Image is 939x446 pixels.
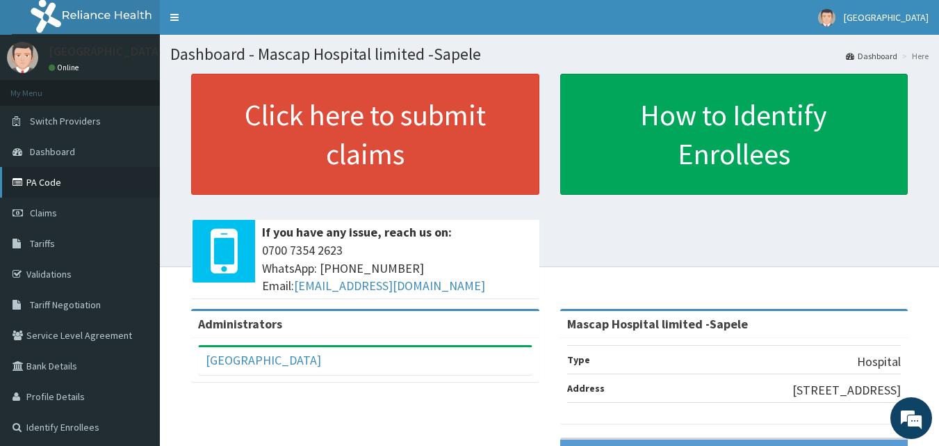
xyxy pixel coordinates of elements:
[30,115,101,127] span: Switch Providers
[857,353,901,371] p: Hospital
[262,224,452,240] b: If you have any issue, reach us on:
[818,9,835,26] img: User Image
[792,381,901,399] p: [STREET_ADDRESS]
[567,382,605,395] b: Address
[7,42,38,73] img: User Image
[30,207,57,219] span: Claims
[294,278,485,294] a: [EMAIL_ADDRESS][DOMAIN_NAME]
[198,316,282,332] b: Administrators
[30,237,55,250] span: Tariffs
[262,241,532,295] span: 0700 7354 2623 WhatsApp: [PHONE_NUMBER] Email:
[567,316,748,332] strong: Mascap Hospital limited -Sapele
[191,74,539,195] a: Click here to submit claims
[560,74,908,195] a: How to Identify Enrollees
[170,45,929,63] h1: Dashboard - Mascap Hospital limited -Sapele
[844,11,929,24] span: [GEOGRAPHIC_DATA]
[846,50,897,62] a: Dashboard
[206,352,321,368] a: [GEOGRAPHIC_DATA]
[30,298,101,311] span: Tariff Negotiation
[49,63,82,72] a: Online
[567,353,590,366] b: Type
[30,145,75,158] span: Dashboard
[49,45,163,58] p: [GEOGRAPHIC_DATA]
[899,50,929,62] li: Here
